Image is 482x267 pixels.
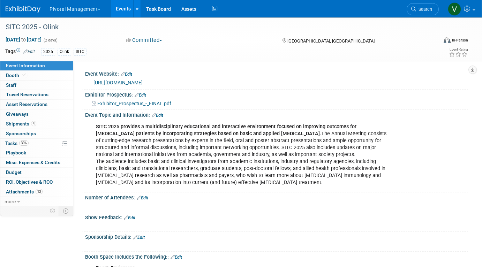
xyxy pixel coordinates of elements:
a: ROI, Objectives & ROO [0,177,73,187]
div: Number of Attendees: [85,192,468,201]
a: Edit [137,196,148,200]
a: Playbook [0,148,73,158]
span: Booth [6,73,27,78]
div: The Annual Meeting consists of cutting-edge research presentations by experts in the field, oral ... [91,120,394,190]
span: (2 days) [43,38,58,43]
div: Sponsorship Details: [85,232,468,241]
div: Event Rating [449,48,468,51]
span: Giveaways [6,111,29,117]
a: Travel Reservations [0,90,73,99]
span: Asset Reservations [6,101,47,107]
span: Misc. Expenses & Credits [6,160,60,165]
span: Tasks [5,140,29,146]
a: Misc. Expenses & Credits [0,158,73,167]
div: SITC 2025 - Olink [3,21,429,33]
div: Event Format [400,36,468,47]
a: Edit [135,93,146,98]
span: Budget [6,169,22,175]
a: Edit [121,72,132,77]
a: Sponsorships [0,129,73,138]
span: 13 [36,189,43,194]
div: Show Feedback: [85,212,468,221]
b: SITC 2025 provides a multidisciplinary educational and interactive environment focused on improvi... [96,124,356,137]
div: Event Topic and Information: [85,110,468,119]
a: Edit [124,215,135,220]
a: Giveaways [0,109,73,119]
div: In-Person [452,38,468,43]
span: Playbook [6,150,26,155]
td: Tags [5,48,35,56]
div: Booth Space Includes the Following:: [85,252,468,261]
span: [DATE] [DATE] [5,37,42,43]
span: Attachments [6,189,43,194]
span: Travel Reservations [6,92,48,97]
a: Edit [152,113,163,118]
span: Search [416,7,432,12]
span: 30% [19,140,29,146]
span: Shipments [6,121,36,127]
a: Event Information [0,61,73,70]
div: Exhibitor Prospectus: [85,90,468,99]
i: Booth reservation complete [22,73,26,77]
a: Staff [0,81,73,90]
span: 4 [31,121,36,126]
span: to [20,37,27,43]
span: [GEOGRAPHIC_DATA], [GEOGRAPHIC_DATA] [287,38,375,44]
div: Event Website: [85,69,468,78]
a: Edit [133,235,145,240]
a: Tasks30% [0,139,73,148]
div: Olink [58,48,71,55]
a: Booth [0,71,73,80]
button: Committed [123,37,165,44]
span: ROI, Objectives & ROO [6,179,53,185]
a: more [0,197,73,206]
a: Edit [23,49,35,54]
a: Budget [0,168,73,177]
span: Event Information [6,63,45,68]
div: SITC [74,48,86,55]
img: ExhibitDay [6,6,40,13]
td: Personalize Event Tab Strip [47,206,59,215]
img: Format-Inperson.png [444,37,451,43]
span: Exhibitor_Prospectus_-_FINAL.pdf [97,101,171,106]
td: Toggle Event Tabs [59,206,73,215]
a: Asset Reservations [0,100,73,109]
a: Search [407,3,439,15]
span: Sponsorships [6,131,36,136]
a: Edit [171,255,182,260]
a: Attachments13 [0,187,73,197]
div: 2025 [41,48,55,55]
span: more [5,199,16,204]
a: Exhibitor_Prospectus_-_FINAL.pdf [92,101,171,106]
a: Shipments4 [0,119,73,129]
a: [URL][DOMAIN_NAME] [93,80,143,85]
img: Valerie Weld [448,2,461,16]
span: Staff [6,82,16,88]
